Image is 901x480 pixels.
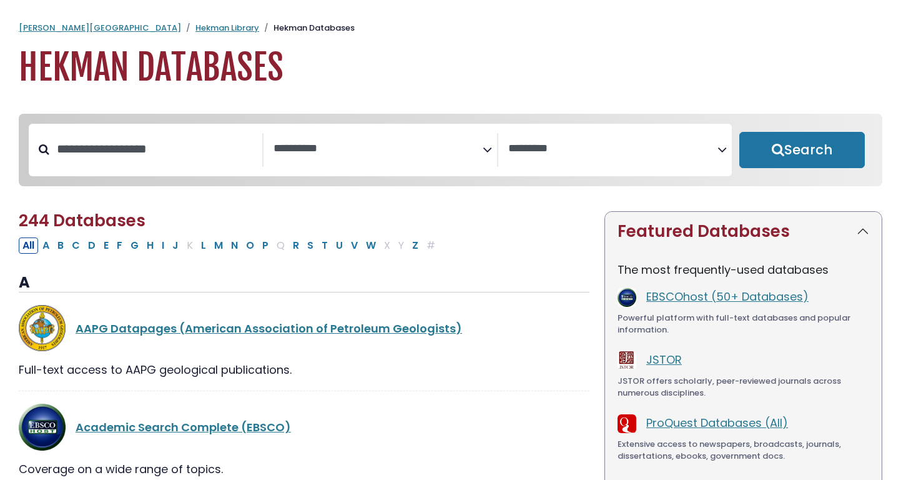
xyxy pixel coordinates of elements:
button: Filter Results S [303,237,317,254]
button: Filter Results J [169,237,182,254]
button: Filter Results U [332,237,347,254]
button: Filter Results E [100,237,112,254]
div: Powerful platform with full-text databases and popular information. [618,312,869,336]
a: AAPG Datapages (American Association of Petroleum Geologists) [76,321,462,336]
button: Filter Results T [318,237,332,254]
nav: Search filters [19,114,882,186]
p: The most frequently-used databases [618,261,869,278]
div: Coverage on a wide range of topics. [19,461,589,477]
button: Filter Results H [143,237,157,254]
div: Alpha-list to filter by first letter of database name [19,237,440,252]
div: Extensive access to newspapers, broadcasts, journals, dissertations, ebooks, government docs. [618,438,869,462]
button: Filter Results M [210,237,227,254]
a: Academic Search Complete (EBSCO) [76,419,291,435]
button: Filter Results N [227,237,242,254]
nav: breadcrumb [19,22,882,34]
h3: A [19,274,589,292]
span: 244 Databases [19,209,145,232]
button: Filter Results I [158,237,168,254]
li: Hekman Databases [259,22,355,34]
input: Search database by title or keyword [49,139,262,159]
button: Filter Results B [54,237,67,254]
button: Featured Databases [605,212,882,251]
div: Full-text access to AAPG geological publications. [19,361,589,378]
h1: Hekman Databases [19,47,882,89]
button: Filter Results O [242,237,258,254]
button: Filter Results Z [408,237,422,254]
div: JSTOR offers scholarly, peer-reviewed journals across numerous disciplines. [618,375,869,399]
button: Filter Results L [197,237,210,254]
button: Submit for Search Results [739,132,865,168]
button: Filter Results C [68,237,84,254]
a: [PERSON_NAME][GEOGRAPHIC_DATA] [19,22,181,34]
button: All [19,237,38,254]
button: Filter Results D [84,237,99,254]
button: Filter Results P [258,237,272,254]
a: Hekman Library [195,22,259,34]
button: Filter Results W [362,237,380,254]
button: Filter Results F [113,237,126,254]
a: EBSCOhost (50+ Databases) [646,289,809,304]
textarea: Search [508,142,717,156]
button: Filter Results V [347,237,362,254]
button: Filter Results G [127,237,142,254]
button: Filter Results A [39,237,53,254]
button: Filter Results R [289,237,303,254]
a: ProQuest Databases (All) [646,415,788,431]
textarea: Search [273,142,483,156]
a: JSTOR [646,352,682,367]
